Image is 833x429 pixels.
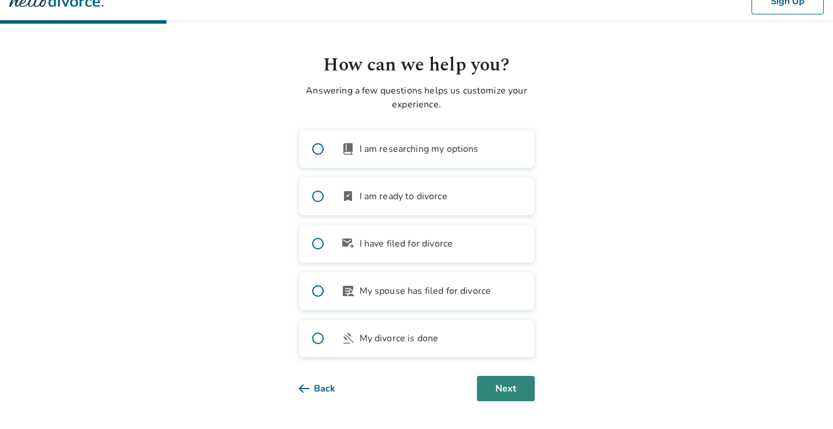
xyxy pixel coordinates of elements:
[360,237,453,251] span: I have filed for divorce
[775,374,833,429] iframe: Chat Widget
[341,237,355,251] span: outgoing_mail
[299,84,535,111] p: Answering a few questions helps us customize your experience.
[341,331,355,345] span: gavel
[341,284,355,298] span: article_person
[341,189,355,203] span: bookmark_check
[299,51,535,79] h1: How can we help you?
[341,142,355,156] span: book_2
[360,142,479,156] span: I am researching my options
[360,284,491,298] span: My spouse has filed for divorce
[360,331,439,345] span: My divorce is done
[477,376,535,401] button: Next
[360,189,447,203] span: I am ready to divorce
[299,376,354,401] button: Back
